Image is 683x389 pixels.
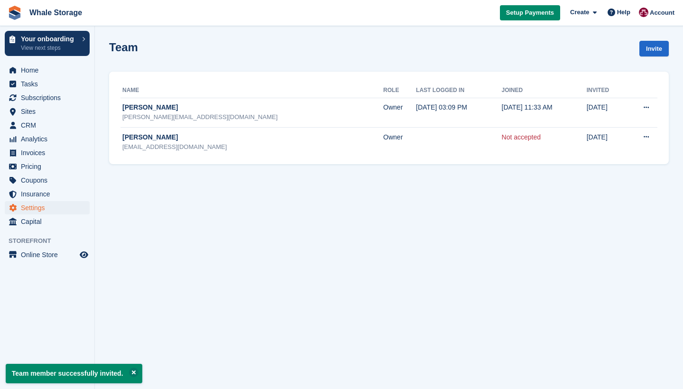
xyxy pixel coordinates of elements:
td: [DATE] 03:09 PM [416,98,501,127]
a: menu [5,160,90,173]
a: Invite [639,41,669,56]
span: Invoices [21,146,78,159]
a: menu [5,215,90,228]
img: Amy Biddick [639,8,648,17]
a: Preview store [78,249,90,260]
span: Storefront [9,236,94,246]
span: Tasks [21,77,78,91]
span: Subscriptions [21,91,78,104]
span: Home [21,64,78,77]
a: Whale Storage [26,5,86,20]
span: Setup Payments [506,8,554,18]
td: Owner [383,98,416,127]
span: Account [650,8,674,18]
div: [PERSON_NAME] [122,132,383,142]
a: menu [5,119,90,132]
p: Your onboarding [21,36,77,42]
div: [PERSON_NAME] [122,102,383,112]
th: Last logged in [416,83,501,98]
th: Invited [587,83,624,98]
a: menu [5,91,90,104]
span: Insurance [21,187,78,201]
span: Analytics [21,132,78,146]
td: [DATE] 11:33 AM [502,98,587,127]
h1: Team [109,41,138,54]
a: menu [5,174,90,187]
a: menu [5,146,90,159]
a: menu [5,105,90,118]
a: Setup Payments [500,5,560,21]
a: menu [5,187,90,201]
span: Settings [21,201,78,214]
span: Sites [21,105,78,118]
a: menu [5,64,90,77]
td: [DATE] [587,98,624,127]
th: Role [383,83,416,98]
a: menu [5,132,90,146]
span: Help [617,8,630,17]
span: Create [570,8,589,17]
span: Online Store [21,248,78,261]
span: Capital [21,215,78,228]
p: Team member successfully invited. [6,364,142,383]
td: [DATE] [587,127,624,157]
p: View next steps [21,44,77,52]
a: menu [5,77,90,91]
div: [EMAIL_ADDRESS][DOMAIN_NAME] [122,142,383,152]
span: Pricing [21,160,78,173]
div: [PERSON_NAME][EMAIL_ADDRESS][DOMAIN_NAME] [122,112,383,122]
span: Coupons [21,174,78,187]
a: menu [5,201,90,214]
a: Your onboarding View next steps [5,31,90,56]
td: Owner [383,127,416,157]
th: Joined [502,83,587,98]
a: menu [5,248,90,261]
th: Name [120,83,383,98]
span: CRM [21,119,78,132]
a: Not accepted [502,133,541,141]
img: stora-icon-8386f47178a22dfd0bd8f6a31ec36ba5ce8667c1dd55bd0f319d3a0aa187defe.svg [8,6,22,20]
